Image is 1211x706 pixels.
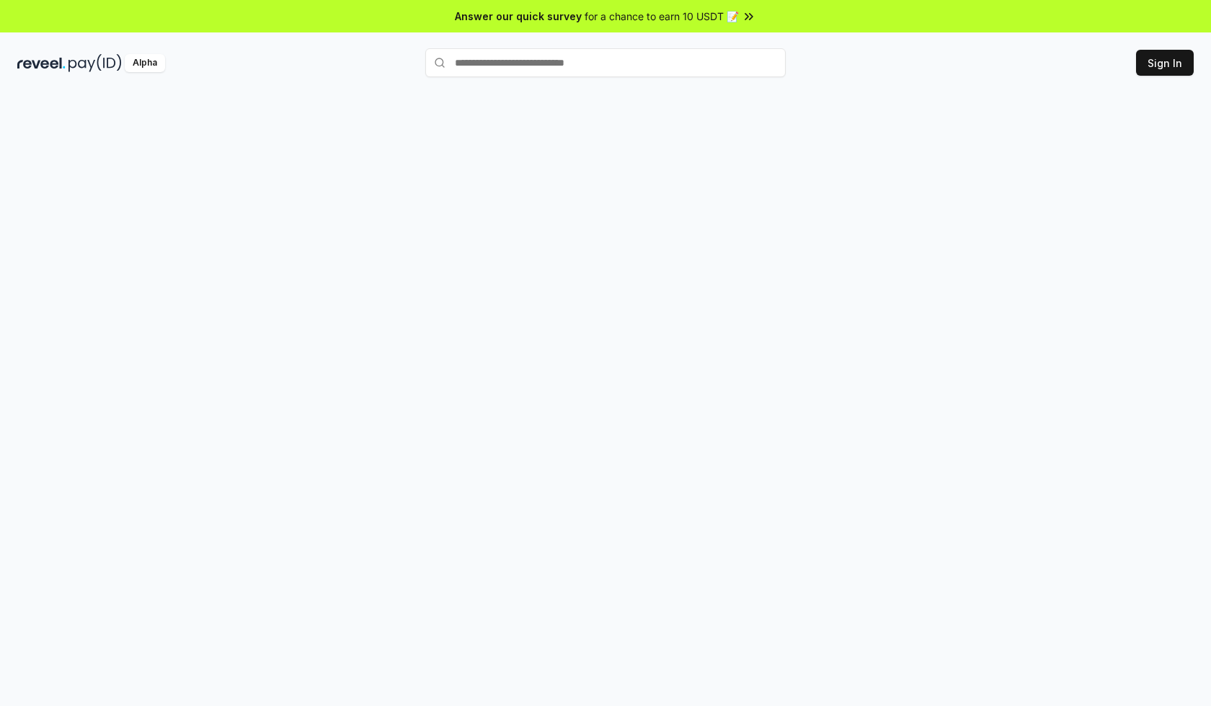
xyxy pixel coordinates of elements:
[125,54,165,72] div: Alpha
[585,9,739,24] span: for a chance to earn 10 USDT 📝
[68,54,122,72] img: pay_id
[17,54,66,72] img: reveel_dark
[1136,50,1194,76] button: Sign In
[455,9,582,24] span: Answer our quick survey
